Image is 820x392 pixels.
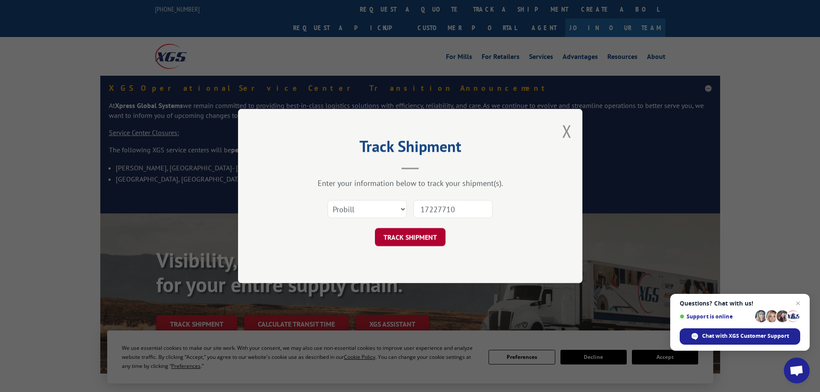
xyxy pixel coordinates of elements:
[281,178,539,188] div: Enter your information below to track your shipment(s).
[375,228,446,246] button: TRACK SHIPMENT
[413,200,492,218] input: Number(s)
[562,120,572,142] button: Close modal
[680,300,800,307] span: Questions? Chat with us!
[784,358,810,383] a: Open chat
[680,328,800,345] span: Chat with XGS Customer Support
[702,332,789,340] span: Chat with XGS Customer Support
[680,313,752,320] span: Support is online
[281,140,539,157] h2: Track Shipment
